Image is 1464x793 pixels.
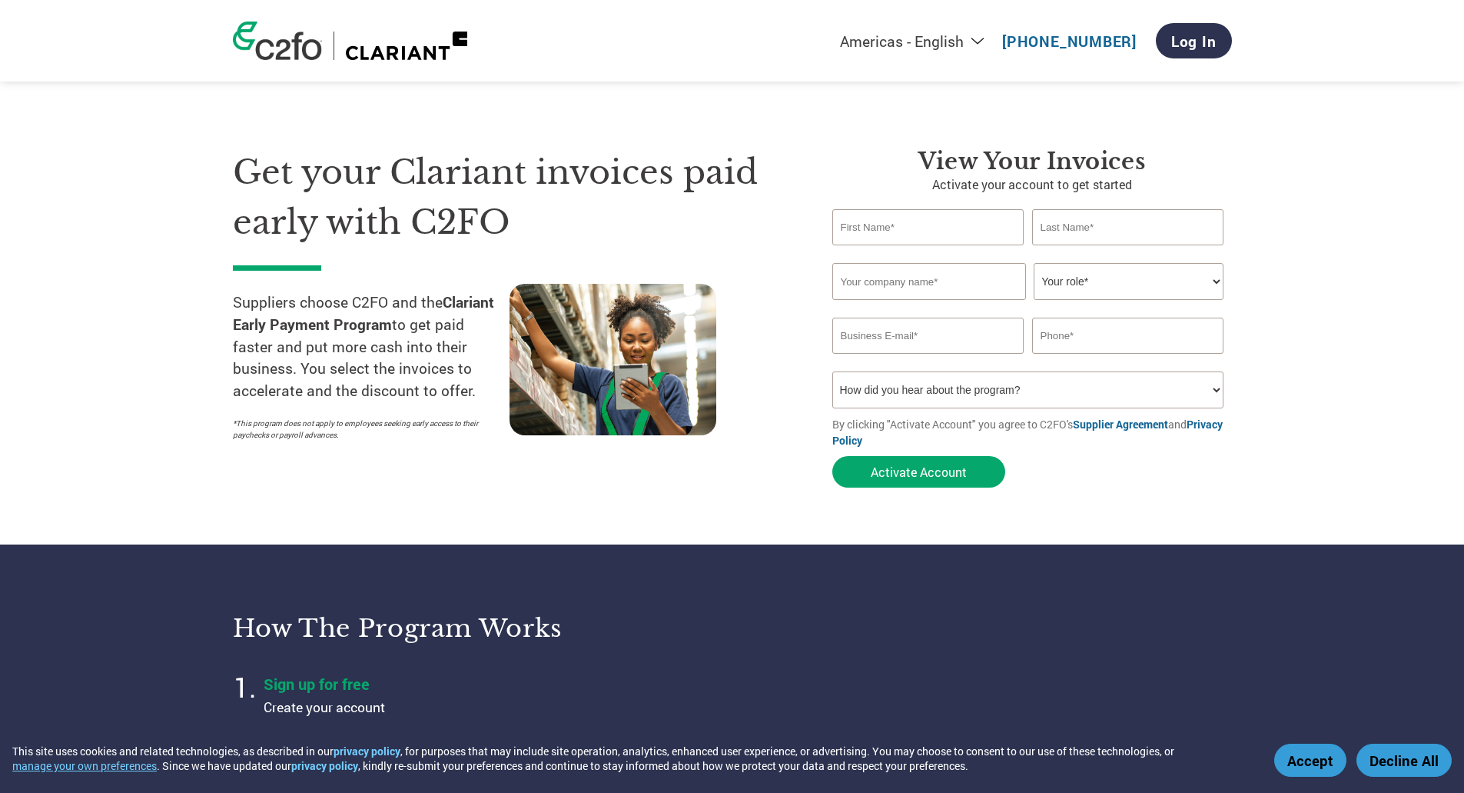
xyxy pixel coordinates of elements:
p: *This program does not apply to employees seeking early access to their paychecks or payroll adva... [233,418,494,441]
img: supply chain worker [510,284,716,435]
input: Phone* [1032,318,1224,354]
input: Your company name* [832,263,1026,300]
input: Last Name* [1032,209,1224,245]
button: manage your own preferences [12,758,157,773]
button: Activate Account [832,456,1005,488]
a: Log In [1156,23,1232,58]
button: Accept [1274,744,1346,777]
input: Invalid Email format [832,318,1024,354]
h4: Sign up for free [264,674,648,694]
img: c2fo logo [233,22,322,60]
h3: How the program works [233,613,713,644]
select: Title/Role [1034,263,1223,300]
a: privacy policy [334,744,400,758]
button: Decline All [1356,744,1452,777]
strong: Clariant Early Payment Program [233,292,494,334]
p: By clicking "Activate Account" you agree to C2FO's and [832,416,1232,448]
a: privacy policy [291,758,358,773]
div: Invalid first name or first name is too long [832,247,1024,257]
div: Inavlid Phone Number [1032,355,1224,365]
h1: Get your Clariant invoices paid early with C2FO [233,148,786,247]
div: Invalid last name or last name is too long [1032,247,1224,257]
p: Create your account [264,698,648,718]
a: Supplier Agreement [1073,417,1168,431]
div: Inavlid Email Address [832,355,1024,365]
p: Suppliers choose C2FO and the to get paid faster and put more cash into their business. You selec... [233,292,510,402]
p: Activate your account to get started [832,175,1232,194]
input: First Name* [832,209,1024,245]
h3: View Your Invoices [832,148,1232,175]
img: Clariant [346,32,467,60]
div: This site uses cookies and related technologies, as described in our , for purposes that may incl... [12,744,1252,773]
a: Privacy Policy [832,417,1223,448]
div: Invalid company name or company name is too long [832,302,1224,312]
a: [PHONE_NUMBER] [1002,32,1137,51]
